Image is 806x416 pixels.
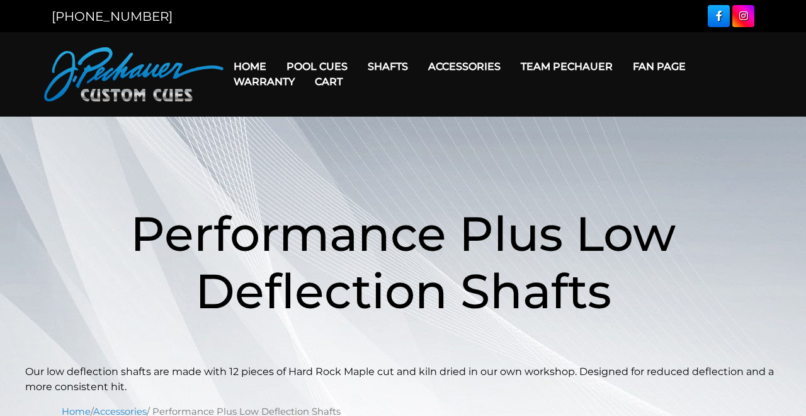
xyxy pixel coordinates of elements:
a: [PHONE_NUMBER] [52,9,173,24]
a: Team Pechauer [511,50,623,83]
a: Warranty [224,66,305,98]
a: Shafts [358,50,418,83]
a: Cart [305,66,353,98]
a: Pool Cues [276,50,358,83]
span: Performance Plus Low Deflection Shafts [130,204,676,320]
img: Pechauer Custom Cues [44,47,224,101]
a: Accessories [418,50,511,83]
p: Our low deflection shafts are made with 12 pieces of Hard Rock Maple cut and kiln dried in our ow... [25,364,781,395]
a: Fan Page [623,50,696,83]
a: Home [224,50,276,83]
